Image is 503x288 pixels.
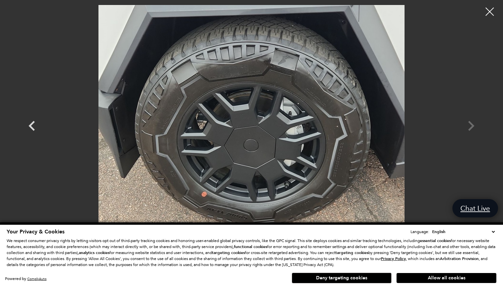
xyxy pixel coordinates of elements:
span: Your Privacy & Cookies [7,228,65,235]
strong: Arbitration Provision [440,256,479,261]
div: Previous [22,113,42,143]
strong: functional cookies [234,244,267,249]
img: Used 2024 White Tesla Base image 25 [52,5,451,235]
u: Privacy Policy [381,256,406,261]
button: Deny targeting cookies [292,273,392,283]
div: Powered by [5,277,47,281]
strong: targeting cookies [335,250,368,255]
strong: essential cookies [420,238,451,243]
span: Chat Live [457,204,493,213]
strong: analytics cookies [79,250,109,255]
button: Allow all cookies [397,273,496,283]
div: Language: [411,230,429,234]
a: Chat Live [452,199,498,217]
p: We respect consumer privacy rights by letting visitors opt out of third-party tracking cookies an... [7,238,496,268]
select: Language Select [430,228,496,235]
a: ComplyAuto [27,277,47,281]
strong: targeting cookies [212,250,245,255]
